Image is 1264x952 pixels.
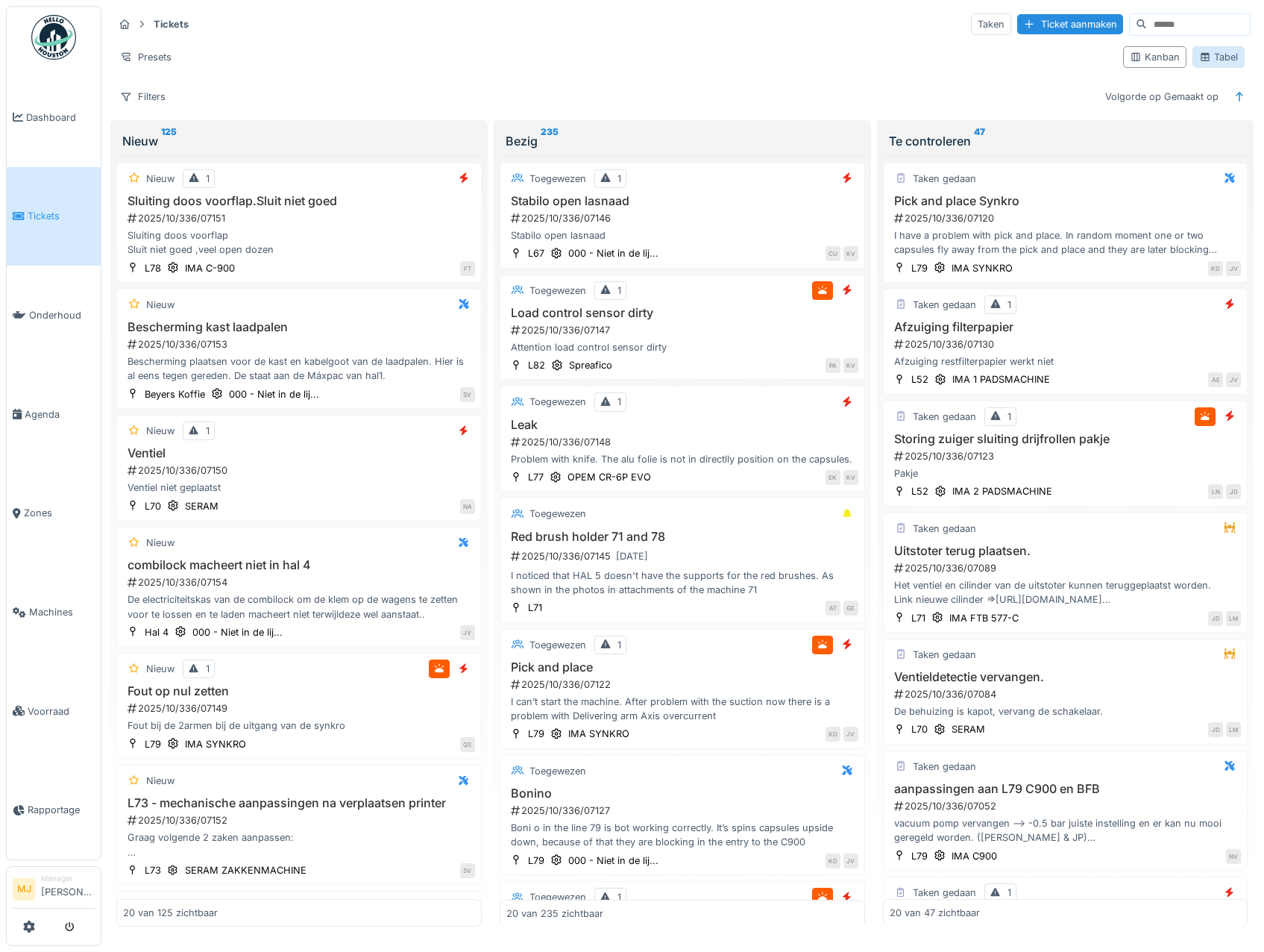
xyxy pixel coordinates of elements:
div: JD [1208,722,1223,737]
sup: 235 [541,132,559,150]
a: Rapportage [7,761,101,860]
div: Fout bij de 2armen bij de uitgang van de synkro [123,718,475,733]
div: L73 [145,863,161,877]
div: L70 [145,499,161,513]
div: JD [1208,611,1223,626]
div: L71 [528,601,542,615]
div: OPEM CR-6P EVO [567,470,651,484]
h3: Pick and place [506,660,858,674]
div: 1 [1007,298,1011,312]
div: L79 [528,854,544,868]
div: vacuum pomp vervangen --> -0.5 bar juiste instelling en er kan nu mooi geregeld worden. ([PERSON_... [890,816,1242,845]
div: LM [1226,611,1241,626]
div: IMA SYNKRO [952,261,1013,275]
div: 1 [617,395,621,409]
div: Bezig [506,132,859,150]
div: L79 [528,727,544,741]
div: IMA 1 PADSMACHINE [952,372,1050,386]
span: Rapportage [28,803,95,817]
div: L79 [911,261,928,275]
h3: Ventieldetectie vervangen. [890,670,1242,684]
div: JV [460,625,475,640]
div: 2025/10/336/07151 [126,211,475,225]
div: I have a problem with pick and place. In random moment one or two capsules fly away from the pick... [890,228,1242,257]
li: [PERSON_NAME] [41,873,95,905]
div: L82 [528,358,545,372]
h3: Fout op nul zetten [123,684,475,698]
div: L52 [911,484,928,498]
div: IMA C900 [952,849,997,863]
a: Tickets [7,167,101,266]
span: Voorraad [28,704,95,718]
div: Taken gedaan [913,410,976,424]
div: Kanban [1130,50,1180,64]
div: Toegewezen [529,284,586,298]
div: Hal 4 [145,625,169,639]
div: 1 [617,284,621,298]
h3: Ventiel [123,446,475,460]
div: Toegewezen [529,890,586,904]
div: Filters [113,86,172,107]
div: NV [1226,849,1241,864]
div: Ticket aanmaken [1017,14,1123,34]
div: 2025/10/336/07147 [509,323,858,337]
div: LN [1208,484,1223,499]
div: 2025/10/336/07148 [509,435,858,449]
div: NA [460,499,475,514]
a: MJ Manager[PERSON_NAME] [13,873,95,909]
div: SV [460,863,475,878]
div: De electriciteitskas van de combilock om de klem op de wagens te zetten voor te lossen en te lade... [123,592,475,621]
div: KV [843,470,858,485]
div: 1 [617,172,621,186]
div: Afzuiging restfilterpapier werkt niet [890,354,1242,369]
div: Boni o in the line 79 is bot working correctly. It’s spins capsules upside down, because of that ... [506,821,858,849]
div: CU [826,246,840,261]
div: Taken gedaan [913,760,976,774]
div: Taken gedaan [913,298,976,312]
div: L70 [911,722,928,736]
div: L67 [528,246,544,260]
div: JD [1226,484,1241,499]
div: KD [1208,261,1223,276]
span: Zones [24,506,95,520]
div: AT [826,601,840,616]
div: JV [843,727,858,742]
div: Taken gedaan [913,886,976,900]
div: 2025/10/336/07089 [893,561,1242,575]
h3: combilock macheert niet in hal 4 [123,558,475,572]
div: EK [826,470,840,485]
a: Dashboard [7,68,101,167]
div: 2025/10/336/07146 [509,211,858,225]
h3: L73 - mechanische aanpassingen na verplaatsen printer [123,796,475,810]
a: Voorraad [7,662,101,761]
div: Taken [971,13,1011,35]
div: 20 van 125 zichtbaar [123,906,218,920]
div: Graag volgende 2 zaken aanpassen: - Plaatsen ‘verlengstuk’ rollenbaan aan printer. - Plaatsen bes... [123,830,475,859]
h3: Load control sensor dirty [506,306,858,320]
div: Nieuw [146,298,174,312]
strong: Tickets [148,17,195,31]
div: Tabel [1199,50,1238,64]
div: IMA 2 PADSMACHINE [952,484,1052,498]
div: 2025/10/336/07052 [893,799,1242,813]
a: Zones [7,464,101,563]
span: Agenda [25,407,95,422]
div: Attention load control sensor dirty [506,340,858,354]
h3: Afzuiging filterpapier [890,320,1242,334]
h3: Leak [506,418,858,432]
div: JV [1226,372,1241,387]
h3: Pick and place Synkro [890,194,1242,208]
div: 20 van 235 zichtbaar [506,906,603,920]
div: 2025/10/336/07154 [126,575,475,589]
div: I can’t start the machine. After problem with the suction now there is a problem with Delivering ... [506,695,858,723]
span: Onderhoud [29,308,95,322]
div: 2025/10/336/07122 [509,677,858,692]
div: Beyers Koffie [145,387,205,401]
div: SERAM [952,722,985,736]
div: 000 - Niet in de lij... [568,246,658,260]
div: Ventiel niet geplaatst [123,480,475,495]
div: Toegewezen [529,638,586,652]
div: FT [460,261,475,276]
a: Onderhoud [7,266,101,365]
h3: Red brush holder 71 and 78 [506,530,858,544]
